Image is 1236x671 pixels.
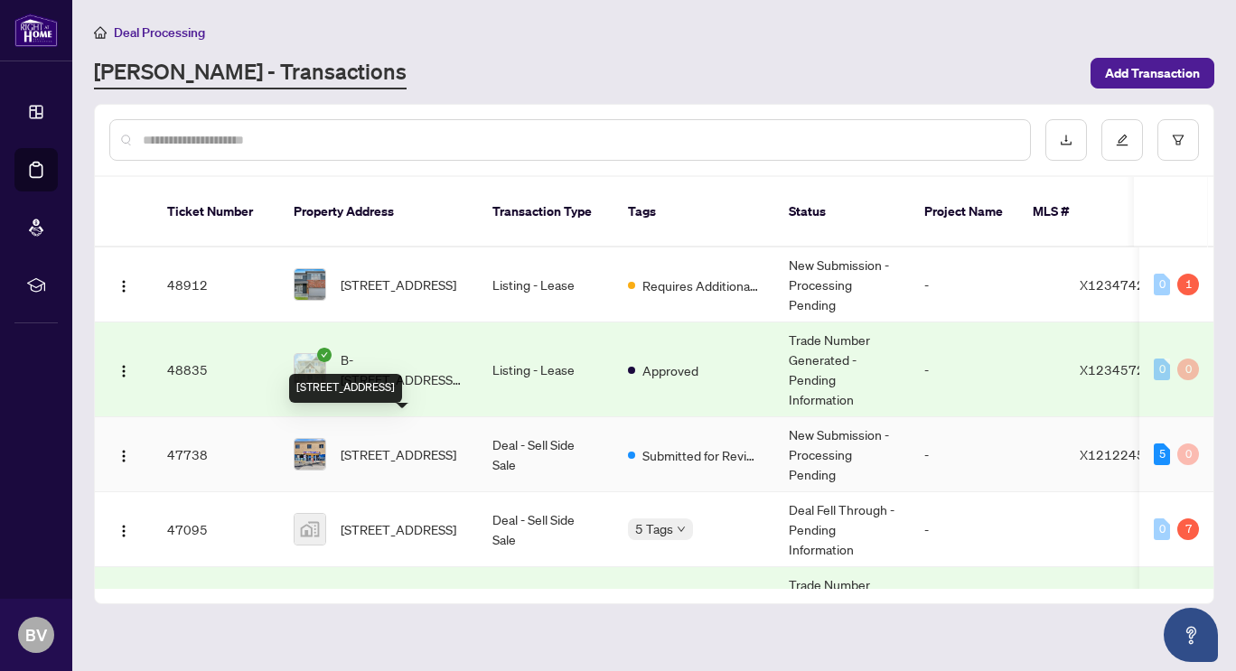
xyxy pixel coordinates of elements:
[1154,443,1170,465] div: 5
[642,360,698,380] span: Approved
[910,567,1065,662] td: -
[1116,134,1128,146] span: edit
[117,449,131,463] img: Logo
[677,525,686,534] span: down
[153,492,279,567] td: 47095
[117,524,131,538] img: Logo
[295,439,325,470] img: thumbnail-img
[1154,518,1170,540] div: 0
[1060,134,1072,146] span: download
[1080,446,1153,462] span: X12122450
[910,417,1065,492] td: -
[1177,443,1199,465] div: 0
[1045,119,1087,161] button: download
[1172,134,1184,146] span: filter
[1080,361,1153,377] span: X12345721
[117,364,131,378] img: Logo
[774,417,910,492] td: New Submission - Processing Pending
[774,492,910,567] td: Deal Fell Through - Pending Information
[1091,58,1214,89] button: Add Transaction
[774,177,910,247] th: Status
[153,567,279,662] td: 47094
[94,26,107,39] span: home
[153,177,279,247] th: Ticket Number
[117,279,131,294] img: Logo
[295,354,325,385] img: thumbnail-img
[1164,608,1218,662] button: Open asap
[910,322,1065,417] td: -
[910,177,1018,247] th: Project Name
[774,567,910,662] td: Trade Number Generated - Pending Information
[279,177,478,247] th: Property Address
[478,322,613,417] td: Listing - Lease
[478,247,613,322] td: Listing - Lease
[478,177,613,247] th: Transaction Type
[642,445,760,465] span: Submitted for Review
[341,519,456,539] span: [STREET_ADDRESS]
[1080,276,1153,293] span: X12347422
[114,24,205,41] span: Deal Processing
[1157,119,1199,161] button: filter
[94,57,407,89] a: [PERSON_NAME] - Transactions
[910,492,1065,567] td: -
[1105,59,1200,88] span: Add Transaction
[478,492,613,567] td: Deal - Sell Side Sale
[153,322,279,417] td: 48835
[289,374,402,403] div: [STREET_ADDRESS]
[478,567,613,662] td: Listing
[317,348,332,362] span: check-circle
[295,269,325,300] img: thumbnail-img
[109,440,138,469] button: Logo
[1101,119,1143,161] button: edit
[109,515,138,544] button: Logo
[1177,518,1199,540] div: 7
[613,177,774,247] th: Tags
[14,14,58,47] img: logo
[1018,177,1127,247] th: MLS #
[642,275,760,295] span: Requires Additional Docs
[1154,274,1170,295] div: 0
[109,270,138,299] button: Logo
[774,247,910,322] td: New Submission - Processing Pending
[153,247,279,322] td: 48912
[478,417,613,492] td: Deal - Sell Side Sale
[910,247,1065,322] td: -
[774,322,910,417] td: Trade Number Generated - Pending Information
[1177,274,1199,295] div: 1
[341,444,456,464] span: [STREET_ADDRESS]
[635,518,673,539] span: 5 Tags
[295,514,325,545] img: thumbnail-img
[1177,359,1199,380] div: 0
[341,275,456,294] span: [STREET_ADDRESS]
[341,349,463,389] span: B-[STREET_ADDRESS][PERSON_NAME][PERSON_NAME]
[153,417,279,492] td: 47738
[1154,359,1170,380] div: 0
[109,355,138,384] button: Logo
[25,622,47,648] span: BV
